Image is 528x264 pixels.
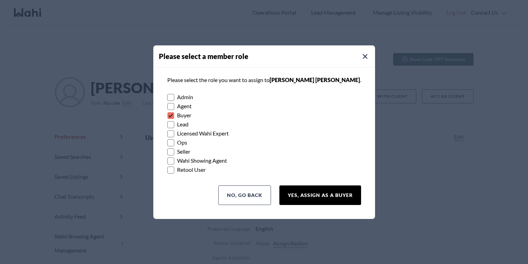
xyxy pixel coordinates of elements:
label: Retool User [167,165,361,174]
button: No, Go Back [218,185,271,205]
label: Admin [167,93,361,102]
label: Buyer [167,111,361,120]
button: Close Modal [361,52,369,61]
label: Lead [167,120,361,129]
label: Agent [167,102,361,111]
label: Ops [167,138,361,147]
label: Wahi Showing Agent [167,156,361,165]
label: Seller [167,147,361,156]
label: Licensed Wahi Expert [167,129,361,138]
span: [PERSON_NAME] [PERSON_NAME] [270,76,360,83]
button: Yes, Assign as a Buyer [279,185,361,205]
p: Please select the role you want to assign to . [167,76,361,84]
h4: Please select a member role [159,51,375,61]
